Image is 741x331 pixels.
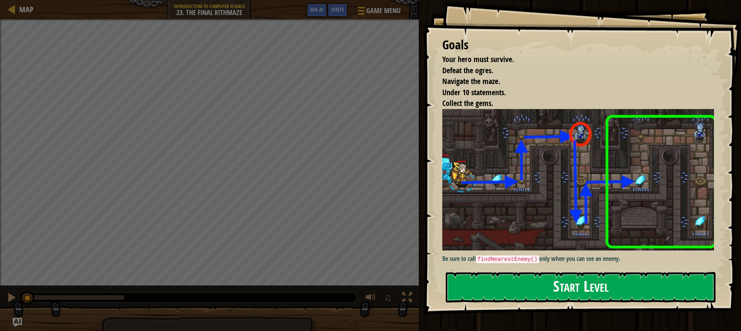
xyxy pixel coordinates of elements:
li: Collect the gems. [433,98,712,109]
button: Game Menu [352,3,405,21]
button: Ctrl + P: Pause [4,291,19,306]
li: Your hero must survive. [433,54,712,65]
span: Hints [331,6,344,13]
span: Defeat the ogres. [442,65,493,76]
button: Adjust volume [363,291,379,306]
button: Toggle fullscreen [399,291,415,306]
span: Map [19,4,34,15]
span: Collect the gems. [442,98,493,108]
li: Navigate the maze. [433,76,712,87]
button: Ask AI [306,3,327,17]
button: Ask AI [13,318,22,327]
span: Navigate the maze. [442,76,500,86]
a: Map [15,4,34,15]
span: Ask AI [310,6,323,13]
span: Your hero must survive. [442,54,514,64]
code: findNearestEnemy() [476,255,539,263]
button: Start Level [446,272,716,302]
li: Defeat the ogres. [433,65,712,76]
div: Goals [442,36,714,54]
p: Be sure to call only when you can see an enemy. [442,254,720,264]
li: Under 10 statements. [433,87,712,98]
span: Under 10 statements. [442,87,506,97]
button: ♫ [382,291,396,306]
span: ♫ [384,292,392,303]
span: Game Menu [366,6,401,16]
img: The final kithmaze [442,109,720,250]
